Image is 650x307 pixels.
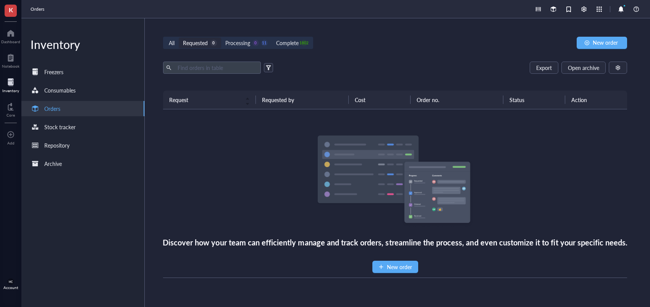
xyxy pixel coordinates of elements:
[9,280,13,283] span: MC
[9,5,13,15] span: K
[2,76,19,93] a: Inventory
[530,62,558,74] button: Export
[2,52,19,68] a: Notebook
[503,91,565,109] th: Status
[21,37,144,52] div: Inventory
[577,37,627,49] button: New order
[44,123,76,131] div: Stock tracker
[1,27,20,44] a: Dashboard
[31,5,46,13] a: Orders
[21,83,144,98] a: Consumables
[163,91,256,109] th: Request
[1,39,20,44] div: Dashboard
[225,39,250,47] div: Processing
[6,113,15,117] div: Core
[2,88,19,93] div: Inventory
[163,37,313,49] div: segmented control
[175,62,258,73] input: Find orders in table
[44,141,70,149] div: Repository
[2,64,19,68] div: Notebook
[7,141,15,145] div: Add
[21,138,144,153] a: Repository
[252,40,259,46] div: 0
[169,96,241,104] span: Request
[21,64,144,80] a: Freezers
[163,236,627,249] div: Discover how your team can efficiently manage and track orders, streamline the process, and even ...
[411,91,503,109] th: Order no.
[256,91,349,109] th: Requested by
[44,68,63,76] div: Freezers
[261,40,268,46] div: 11
[561,62,606,74] button: Open archive
[21,119,144,135] a: Stock tracker
[6,101,15,117] a: Core
[44,104,60,113] div: Orders
[44,86,76,94] div: Consumables
[565,91,627,109] th: Action
[317,135,474,227] img: Empty state
[593,39,618,45] span: New order
[276,39,299,47] div: Complete
[3,285,18,290] div: Account
[21,101,144,116] a: Orders
[169,39,175,47] div: All
[349,91,411,109] th: Cost
[21,156,144,171] a: Archive
[183,39,208,47] div: Requested
[568,65,599,71] span: Open archive
[372,261,418,273] button: New order
[387,263,412,271] span: New order
[44,159,62,168] div: Archive
[536,65,552,71] span: Export
[210,40,217,46] div: 0
[301,40,307,46] div: 1802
